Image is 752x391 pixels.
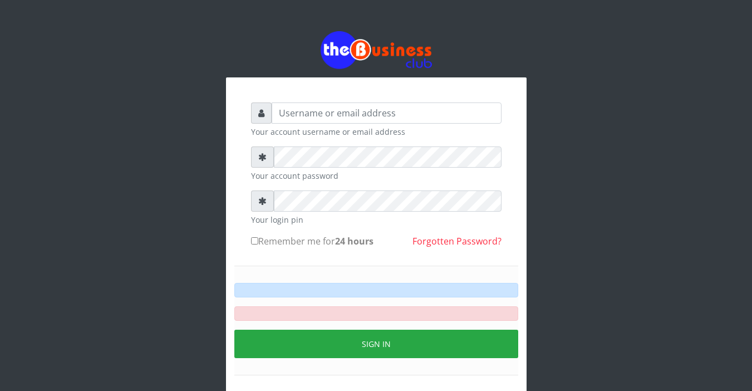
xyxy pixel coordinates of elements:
a: Forgotten Password? [412,235,502,247]
button: Sign in [234,330,518,358]
label: Remember me for [251,234,373,248]
small: Your account username or email address [251,126,502,138]
input: Username or email address [272,102,502,124]
small: Your login pin [251,214,502,226]
input: Remember me for24 hours [251,237,258,245]
b: 24 hours [335,235,373,247]
small: Your account password [251,170,502,182]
